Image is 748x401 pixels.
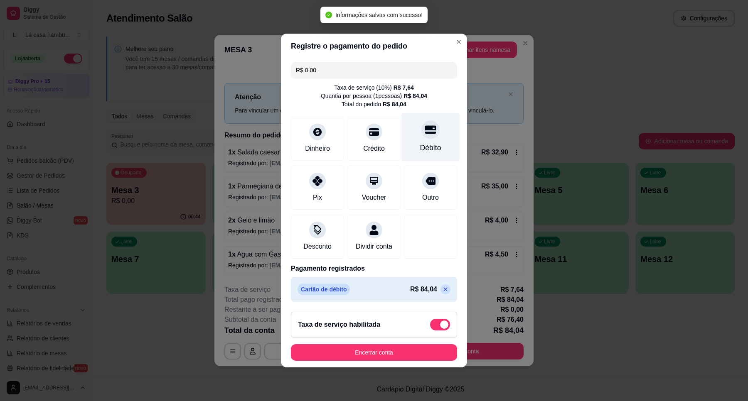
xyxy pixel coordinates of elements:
[362,193,386,203] div: Voucher
[325,12,332,18] span: check-circle
[298,320,380,330] h2: Taxa de serviço habilitada
[452,35,465,49] button: Close
[298,284,350,295] p: Cartão de débito
[342,100,406,108] div: Total do pedido
[356,242,392,252] div: Dividir conta
[334,83,414,92] div: Taxa de serviço ( 10 %)
[281,34,467,59] header: Registre o pagamento do pedido
[383,100,406,108] div: R$ 84,04
[410,284,437,294] p: R$ 84,04
[335,12,423,18] span: Informações salvas com sucesso!
[394,83,414,92] div: R$ 7,64
[291,264,457,274] p: Pagamento registrados
[420,142,441,153] div: Débito
[404,92,427,100] div: R$ 84,04
[422,193,439,203] div: Outro
[313,193,322,203] div: Pix
[296,62,452,78] input: Ex.: hambúrguer de cordeiro
[303,242,332,252] div: Desconto
[291,344,457,361] button: Encerrar conta
[321,92,427,100] div: Quantia por pessoa ( 1 pessoas)
[363,144,385,154] div: Crédito
[305,144,330,154] div: Dinheiro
